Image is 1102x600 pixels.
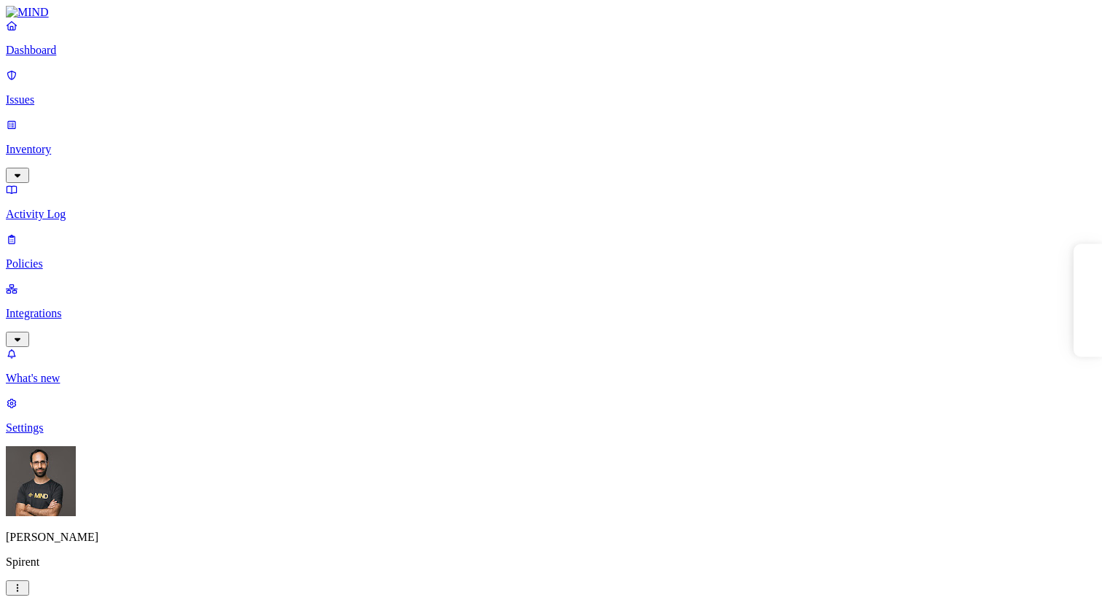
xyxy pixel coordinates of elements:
a: MIND [6,6,1096,19]
a: Activity Log [6,183,1096,221]
p: Settings [6,421,1096,435]
p: Spirent [6,556,1096,569]
p: Dashboard [6,44,1096,57]
a: Issues [6,69,1096,106]
p: Activity Log [6,208,1096,221]
a: Inventory [6,118,1096,181]
img: MIND [6,6,49,19]
p: Inventory [6,143,1096,156]
p: Policies [6,257,1096,270]
a: What's new [6,347,1096,385]
a: Dashboard [6,19,1096,57]
p: Integrations [6,307,1096,320]
p: Issues [6,93,1096,106]
a: Policies [6,233,1096,270]
a: Settings [6,397,1096,435]
p: What's new [6,372,1096,385]
a: Integrations [6,282,1096,345]
img: Ohad Abarbanel [6,446,76,516]
p: [PERSON_NAME] [6,531,1096,544]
